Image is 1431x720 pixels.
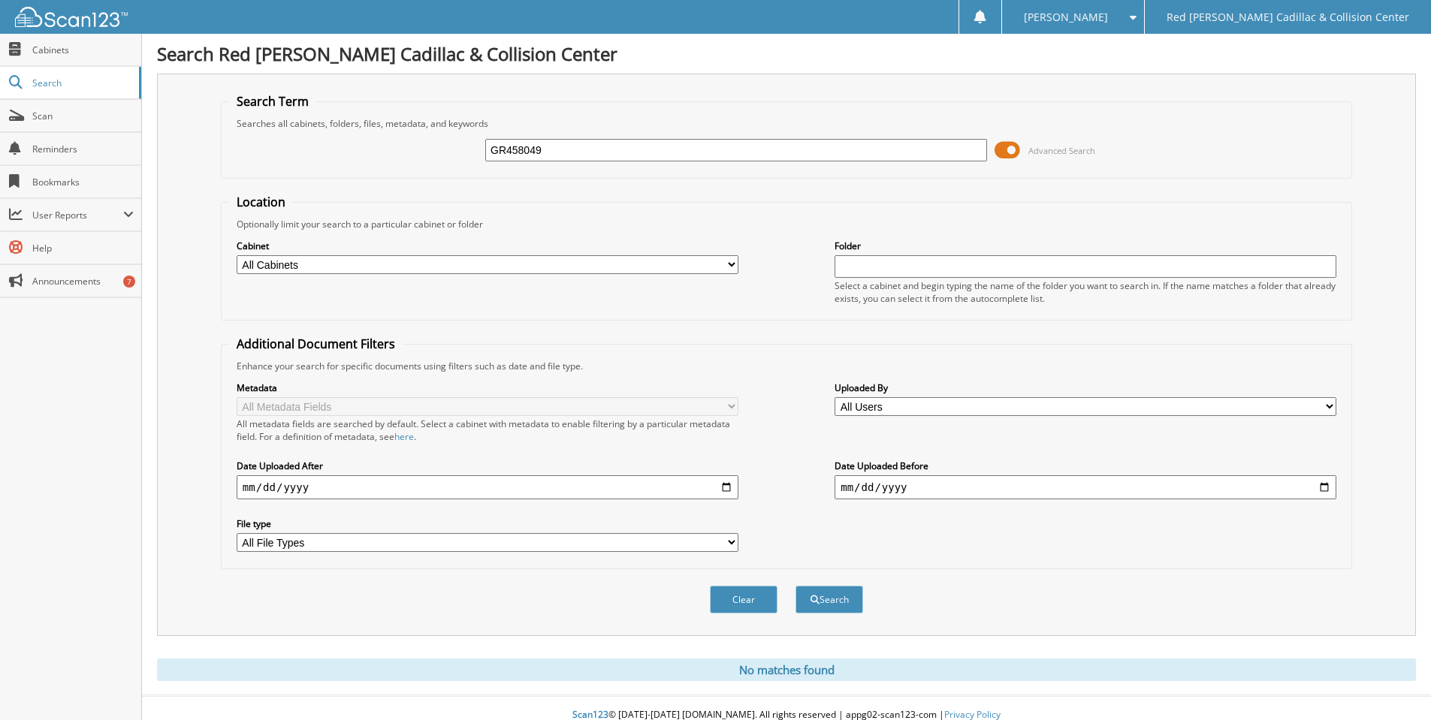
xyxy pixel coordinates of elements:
span: Red [PERSON_NAME] Cadillac & Collision Center [1167,13,1409,22]
label: Folder [835,239,1336,252]
div: Select a cabinet and begin typing the name of the folder you want to search in. If the name match... [835,279,1336,305]
div: Enhance your search for specific documents using filters such as date and file type. [229,360,1344,372]
h1: Search Red [PERSON_NAME] Cadillac & Collision Center [157,41,1416,66]
span: [PERSON_NAME] [1024,13,1108,22]
legend: Additional Document Filters [229,336,403,352]
span: Advanced Search [1028,145,1095,156]
span: Cabinets [32,44,134,56]
label: Uploaded By [835,381,1336,394]
button: Search [796,586,863,613]
div: Optionally limit your search to a particular cabinet or folder [229,218,1344,230]
span: Search [32,77,131,89]
label: Date Uploaded After [237,459,738,472]
input: end [835,475,1336,499]
div: All metadata fields are searched by default. Select a cabinet with metadata to enable filtering b... [237,417,738,443]
legend: Search Term [229,93,316,110]
label: File type [237,517,738,530]
legend: Location [229,194,293,210]
button: Clear [710,586,777,613]
span: Announcements [32,275,134,288]
span: User Reports [32,209,123,221]
span: Scan [32,110,134,122]
input: start [237,475,738,499]
span: Reminders [32,143,134,155]
a: here [394,430,414,443]
span: Help [32,242,134,255]
label: Cabinet [237,239,738,252]
img: scan123-logo-white.svg [15,7,128,27]
div: 7 [123,276,135,288]
label: Date Uploaded Before [835,459,1336,472]
div: No matches found [157,658,1416,681]
div: Searches all cabinets, folders, files, metadata, and keywords [229,117,1344,130]
span: Bookmarks [32,176,134,188]
label: Metadata [237,381,738,394]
